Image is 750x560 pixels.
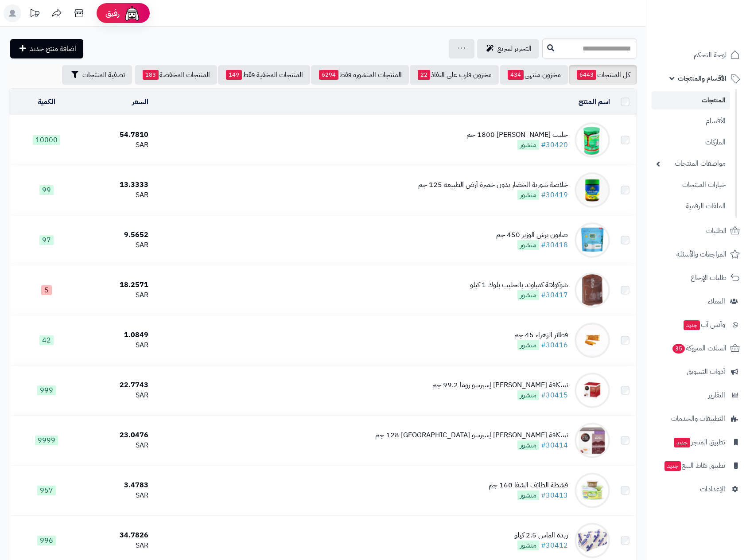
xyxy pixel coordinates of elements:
span: منشور [517,390,539,400]
img: فطائر الزهراء 45 جم [575,323,610,358]
img: نسكافة دولتشي غوستو إسبرسو روما 99.2 جم [575,373,610,408]
span: رفيق [105,8,120,19]
span: 5 [41,285,52,295]
span: 434 [508,70,524,80]
img: ai-face.png [123,4,141,22]
div: SAR [87,140,149,150]
img: نسكافة دولتشي غوستو إسبرسو نابولي 128 جم [575,423,610,458]
a: السلات المتروكة35 [652,338,745,359]
a: الملفات الرقمية [652,197,730,216]
span: وآتس آب [683,319,725,331]
span: لوحة التحكم [694,49,727,61]
span: الأقسام والمنتجات [678,72,727,85]
span: جديد [665,461,681,471]
span: اضافة منتج جديد [30,43,76,54]
a: وآتس آبجديد [652,314,745,335]
a: المنتجات المخفية فقط149 [218,65,310,85]
span: 996 [37,536,56,545]
span: التقارير [708,389,725,401]
a: لوحة التحكم [652,44,745,66]
div: 23.0476 [87,430,149,440]
img: شوكولاتة كمباوند بالحليب بلوك 1 كيلو [575,272,610,308]
span: المراجعات والأسئلة [676,248,727,261]
a: الأقسام [652,112,730,131]
img: خلاصة شوربة الخضار بدون خميرة أرض الطبيعه 125 جم [575,172,610,208]
img: حليب بامجلي 1800 جم [575,122,610,158]
span: 6294 [319,70,338,80]
a: #30417 [541,290,568,300]
span: 183 [143,70,159,80]
a: طلبات الإرجاع [652,267,745,288]
div: حليب [PERSON_NAME] 1800 جم [466,130,568,140]
a: التقارير [652,385,745,406]
div: 34.7826 [87,530,149,541]
a: #30415 [541,390,568,401]
span: 97 [39,235,54,245]
div: شوكولاتة كمباوند بالحليب بلوك 1 كيلو [470,280,568,290]
a: #30416 [541,340,568,350]
a: العملاء [652,291,745,312]
div: SAR [87,440,149,451]
div: 18.2571 [87,280,149,290]
div: SAR [87,390,149,401]
a: المنتجات المنشورة فقط6294 [311,65,409,85]
div: نسكافة [PERSON_NAME] إسبرسو روما 99.2 جم [432,380,568,390]
span: منشور [517,541,539,550]
span: العملاء [708,295,725,307]
a: تحديثات المنصة [23,4,46,24]
div: 54.7810 [87,130,149,140]
span: 149 [226,70,242,80]
a: #30419 [541,190,568,200]
span: منشور [517,490,539,500]
div: قشطة الطائف الشفا 160 جم [489,480,568,490]
div: SAR [87,541,149,551]
div: 1.0849 [87,330,149,340]
a: مخزون منتهي434 [500,65,568,85]
span: منشور [517,340,539,350]
div: خلاصة شوربة الخضار بدون خميرة أرض الطبيعه 125 جم [418,180,568,190]
a: الإعدادات [652,478,745,500]
span: 9999 [35,436,58,445]
div: فطائر الزهراء 45 جم [514,330,568,340]
span: أدوات التسويق [687,366,725,378]
span: منشور [517,190,539,200]
a: السعر [132,97,148,107]
div: SAR [87,490,149,501]
img: زبدة الماس 2.5 كيلو [575,523,610,558]
span: طلبات الإرجاع [691,272,727,284]
span: 35 [672,344,685,354]
span: التطبيقات والخدمات [671,412,725,425]
span: 999 [37,385,56,395]
span: 22 [418,70,430,80]
a: كل المنتجات6443 [569,65,637,85]
div: SAR [87,240,149,250]
span: تطبيق نقاط البيع [664,459,725,472]
a: الماركات [652,133,730,152]
span: تطبيق المتجر [673,436,725,448]
div: زبدة الماس 2.5 كيلو [514,530,568,541]
div: صابون برش الوزير 450 جم [496,230,568,240]
a: المراجعات والأسئلة [652,244,745,265]
span: السلات المتروكة [672,342,727,354]
span: منشور [517,440,539,450]
a: المنتجات [652,91,730,109]
div: نسكافة [PERSON_NAME] إسبرسو [GEOGRAPHIC_DATA] 128 جم [375,430,568,440]
div: 13.3333 [87,180,149,190]
a: تطبيق نقاط البيعجديد [652,455,745,476]
a: اضافة منتج جديد [10,39,83,58]
div: SAR [87,340,149,350]
a: #30413 [541,490,568,501]
div: SAR [87,290,149,300]
a: التحرير لسريع [477,39,539,58]
span: منشور [517,290,539,300]
a: تطبيق المتجرجديد [652,432,745,453]
a: التطبيقات والخدمات [652,408,745,429]
span: منشور [517,140,539,150]
a: خيارات المنتجات [652,175,730,194]
img: صابون برش الوزير 450 جم [575,222,610,258]
span: 6443 [577,70,596,80]
a: أدوات التسويق [652,361,745,382]
span: منشور [517,240,539,250]
span: التحرير لسريع [497,43,532,54]
span: الإعدادات [700,483,725,495]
